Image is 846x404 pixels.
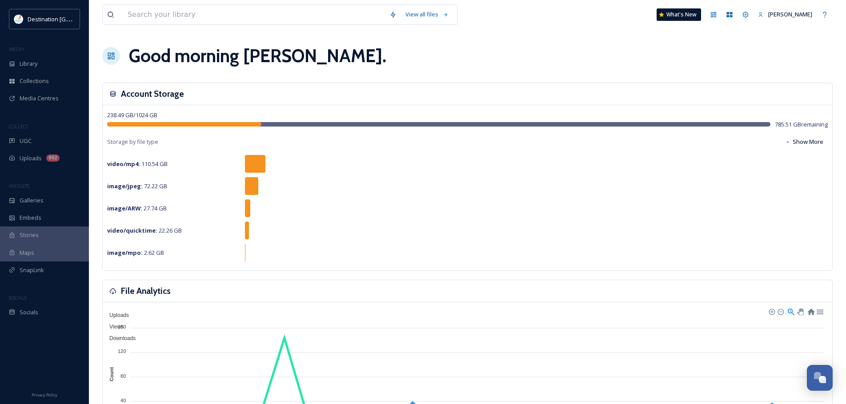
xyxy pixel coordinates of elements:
[107,111,157,119] span: 238.49 GB / 1024 GB
[107,226,157,234] strong: video/quicktime :
[123,5,385,24] input: Search your library
[46,154,60,162] div: 992
[657,8,701,21] a: What's New
[20,196,44,205] span: Galleries
[768,10,812,18] span: [PERSON_NAME]
[118,324,126,329] tspan: 160
[20,249,34,257] span: Maps
[107,160,140,168] strong: video/mp4 :
[107,226,182,234] span: 22.26 GB
[121,285,171,297] h3: File Analytics
[754,6,817,23] a: [PERSON_NAME]
[103,324,124,330] span: Views
[118,349,126,354] tspan: 120
[109,367,114,381] text: Count
[107,182,167,190] span: 72.22 GB
[20,137,32,145] span: UGC
[787,307,794,315] div: Selection Zoom
[14,15,23,24] img: download.png
[9,294,27,301] span: SOCIALS
[20,214,41,222] span: Embeds
[807,365,833,391] button: Open Chat
[28,15,116,23] span: Destination [GEOGRAPHIC_DATA]
[777,308,783,314] div: Zoom Out
[120,373,126,378] tspan: 80
[807,307,814,315] div: Reset Zoom
[9,182,29,189] span: WIDGETS
[107,160,168,168] span: 110.54 GB
[20,94,59,103] span: Media Centres
[103,335,136,341] span: Downloads
[9,46,24,52] span: MEDIA
[768,308,774,314] div: Zoom In
[32,392,57,398] span: Privacy Policy
[20,308,38,317] span: Socials
[20,77,49,85] span: Collections
[401,6,453,23] a: View all files
[107,138,158,146] span: Storage by file type
[107,204,167,212] span: 27.74 GB
[797,309,802,314] div: Panning
[121,87,184,100] h3: Account Storage
[20,231,39,239] span: Stories
[32,389,57,400] a: Privacy Policy
[20,266,44,274] span: SnapLink
[781,133,828,151] button: Show More
[129,43,386,69] h1: Good morning [PERSON_NAME] .
[107,204,142,212] strong: image/ARW :
[816,307,823,315] div: Menu
[107,249,143,257] strong: image/mpo :
[107,249,164,257] span: 2.62 GB
[9,123,28,130] span: COLLECT
[120,398,126,403] tspan: 40
[103,312,129,318] span: Uploads
[775,120,828,129] span: 785.51 GB remaining
[20,154,42,162] span: Uploads
[20,59,37,68] span: Library
[107,182,143,190] strong: image/jpeg :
